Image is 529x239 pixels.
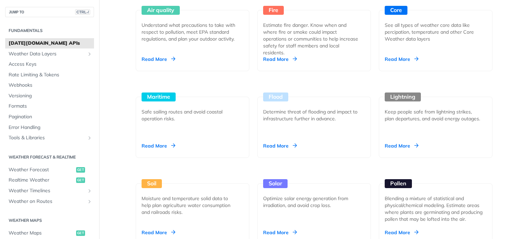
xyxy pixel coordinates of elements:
a: Weather Forecastget [5,165,94,175]
div: Read More [385,142,418,149]
a: Pagination [5,112,94,122]
span: Weather Maps [9,230,74,237]
a: Tools & LibrariesShow subpages for Tools & Libraries [5,133,94,143]
div: Air quality [142,6,180,15]
div: Understand what precautions to take with respect to pollution, meet EPA standard regulations, and... [142,22,238,42]
span: Access Keys [9,61,92,68]
h2: Fundamentals [5,28,94,34]
a: Weather TimelinesShow subpages for Weather Timelines [5,186,94,196]
span: Error Handling [9,124,92,131]
a: Weather Data LayersShow subpages for Weather Data Layers [5,49,94,59]
button: Show subpages for Tools & Libraries [87,135,92,141]
div: Safe sailing routes and avoid coastal operation risks. [142,108,238,122]
a: Access Keys [5,59,94,69]
a: Weather on RoutesShow subpages for Weather on Routes [5,196,94,207]
button: Show subpages for Weather on Routes [87,199,92,204]
span: CTRL-/ [75,9,90,15]
span: get [76,230,85,236]
div: Blending a mixture of statistical and physical/chemical modeling. Estimate areas where plants are... [385,195,487,222]
a: Formats [5,101,94,111]
div: See all types of weather core data like percipation, temperature and other Core Weather data layers [385,22,481,42]
span: Tools & Libraries [9,134,85,141]
span: Weather on Routes [9,198,85,205]
div: Keep people safe from lightning strikes, plan departures, and avoid energy outages. [385,108,481,122]
div: Moisture and temperature solid data to help plan agriculture water consumption and railroads risks. [142,195,238,216]
div: Read More [142,56,175,63]
div: Determine threat of flooding and impact to infrastructure further in advance. [263,108,360,122]
h2: Weather Forecast & realtime [5,154,94,160]
div: Core [385,6,407,15]
div: Read More [142,229,175,236]
div: Solar [263,179,288,188]
button: Show subpages for Weather Timelines [87,188,92,194]
a: Realtime Weatherget [5,175,94,185]
span: Webhooks [9,82,92,89]
button: Show subpages for Weather Data Layers [87,51,92,57]
a: Weather Mapsget [5,228,94,238]
div: Pollen [385,179,412,188]
span: Versioning [9,93,92,99]
a: Error Handling [5,122,94,133]
h2: Weather Maps [5,217,94,224]
div: Optimize solar energy generation from irradiation, and avoid crop loss. [263,195,360,209]
a: Lightning Keep people safe from lightning strikes, plan departures, and avoid energy outages. Rea... [376,71,495,158]
a: Maritime Safe sailing routes and avoid coastal operation risks. Read More [133,71,252,158]
div: Read More [385,229,418,236]
div: Maritime [142,93,176,101]
span: [DATE][DOMAIN_NAME] APIs [9,40,92,47]
span: get [76,177,85,183]
a: Webhooks [5,80,94,90]
button: JUMP TOCTRL-/ [5,7,94,17]
div: Fire [263,6,284,15]
span: Pagination [9,113,92,120]
div: Estimate fire danger. Know when and where fire or smoke could impact operations or communities to... [263,22,360,56]
div: Read More [263,229,297,236]
span: Rate Limiting & Tokens [9,72,92,78]
div: Read More [385,56,418,63]
div: Read More [263,142,297,149]
span: Formats [9,103,92,110]
span: get [76,167,85,173]
div: Read More [142,142,175,149]
a: Versioning [5,91,94,101]
a: Flood Determine threat of flooding and impact to infrastructure further in advance. Read More [255,71,374,158]
div: Read More [263,56,297,63]
div: Lightning [385,93,421,101]
span: Weather Forecast [9,166,74,173]
div: Soil [142,179,162,188]
div: Flood [263,93,288,101]
a: Rate Limiting & Tokens [5,70,94,80]
span: Weather Data Layers [9,51,85,57]
span: Realtime Weather [9,177,74,184]
span: Weather Timelines [9,187,85,194]
a: [DATE][DOMAIN_NAME] APIs [5,38,94,48]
